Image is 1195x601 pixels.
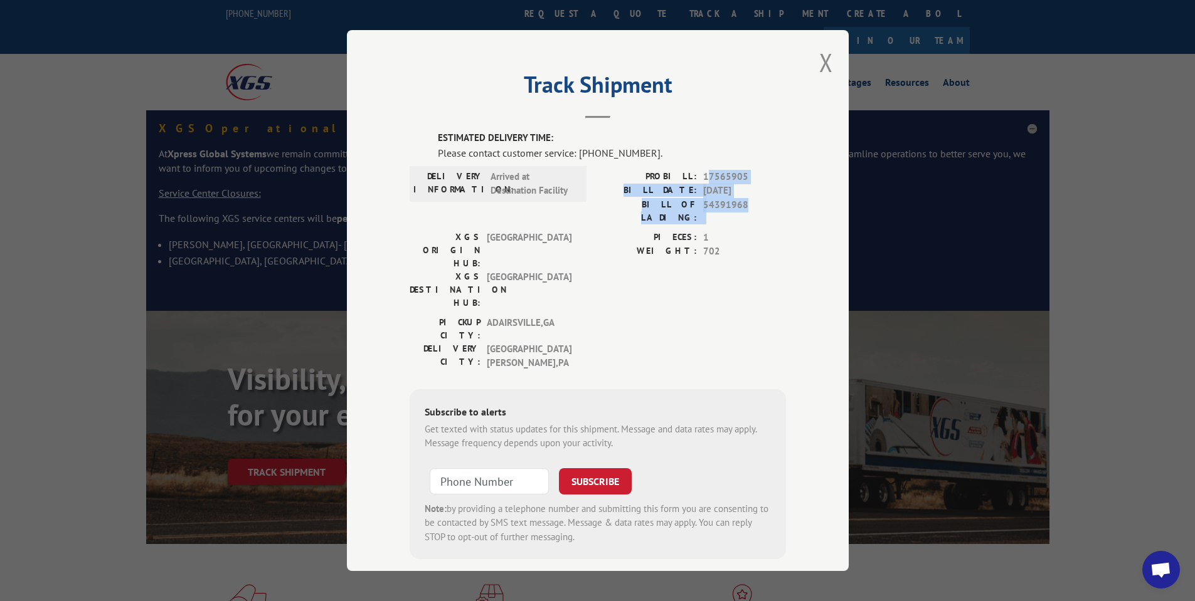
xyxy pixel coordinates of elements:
[703,184,786,198] span: [DATE]
[819,46,833,79] button: Close modal
[410,231,481,270] label: XGS ORIGIN HUB:
[487,316,571,342] span: ADAIRSVILLE , GA
[425,502,771,545] div: by providing a telephone number and submitting this form you are consenting to be contacted by SM...
[410,316,481,342] label: PICKUP CITY:
[598,244,697,259] label: WEIGHT:
[598,184,697,198] label: BILL DATE:
[410,270,481,310] label: XGS DESTINATION HUB:
[598,198,697,224] label: BILL OF LADING:
[425,404,771,422] div: Subscribe to alerts
[703,198,786,224] span: 54391968
[438,145,786,160] div: Please contact customer service: [PHONE_NUMBER].
[487,270,571,310] span: [GEOGRAPHIC_DATA]
[430,468,549,494] input: Phone Number
[703,244,786,259] span: 702
[425,422,771,451] div: Get texted with status updates for this shipment. Message and data rates may apply. Message frequ...
[491,170,575,198] span: Arrived at Destination Facility
[598,231,697,245] label: PIECES:
[487,231,571,270] span: [GEOGRAPHIC_DATA]
[425,503,447,515] strong: Note:
[559,468,632,494] button: SUBSCRIBE
[413,170,484,198] label: DELIVERY INFORMATION:
[487,342,571,370] span: [GEOGRAPHIC_DATA][PERSON_NAME] , PA
[438,131,786,145] label: ESTIMATED DELIVERY TIME:
[410,76,786,100] h2: Track Shipment
[703,170,786,184] span: 17565905
[410,342,481,370] label: DELIVERY CITY:
[703,231,786,245] span: 1
[1142,551,1180,588] a: Open chat
[598,170,697,184] label: PROBILL:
